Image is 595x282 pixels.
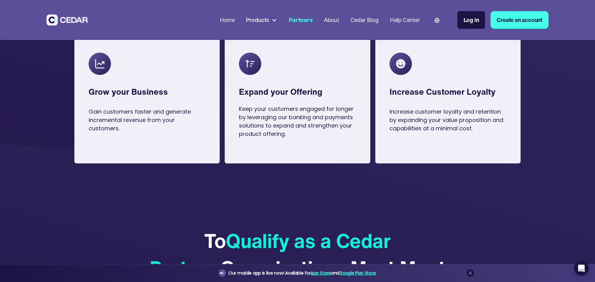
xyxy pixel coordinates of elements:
div: Open Intercom Messenger [574,261,589,276]
a: Help Center [387,13,423,27]
img: announcement [220,271,225,275]
img: world icon [434,18,439,23]
div: Products [243,13,280,27]
a: Create an account [491,11,549,29]
div: Gain customers faster and generate incremental revenue from your customers. [89,107,205,132]
div: Keep your customers engaged for longer by leveraging our banking and payments solutions to expand... [239,105,356,138]
div: About [324,16,339,24]
div: Increase customer loyalty and retention by expanding your value proposition and capabilities at a... [390,107,506,132]
strong: Increase Customer Loyalty [390,85,496,98]
div: Our mobile app is live now! Available for and . [228,269,377,277]
a: Log in [457,11,485,29]
strong: Grow your Business [89,85,168,98]
a: App Store [311,270,331,276]
div: Products [246,16,269,24]
div: Cedar Blog [350,16,379,24]
a: Partners [286,13,315,27]
strong: Expand your Offering [239,85,322,98]
div: Log in [464,16,479,24]
div: Home [220,16,235,24]
div: Help Center [390,16,420,24]
a: Google Play Store [339,270,376,276]
a: About [321,13,342,27]
a: Home [217,13,238,27]
a: Cedar Blog [348,13,381,27]
div: Partners [289,16,312,24]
